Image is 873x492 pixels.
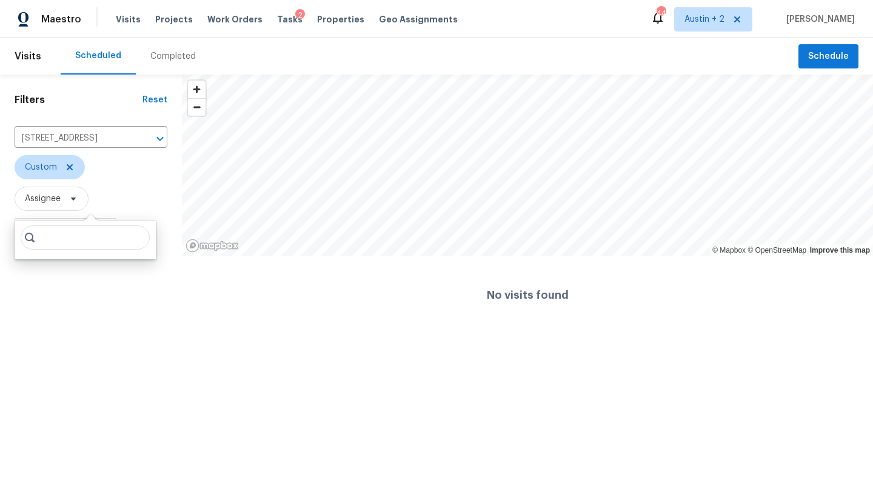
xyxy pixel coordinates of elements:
span: Visits [15,43,41,70]
span: Austin + 2 [684,13,724,25]
button: Open [152,130,169,147]
input: Search for an address... [15,129,133,148]
h1: Filters [15,94,142,106]
div: 2 [295,9,305,21]
canvas: Map [182,75,873,256]
div: Scheduled [75,50,121,62]
span: [PERSON_NAME] [781,13,855,25]
span: Geo Assignments [379,13,458,25]
button: Zoom out [188,98,206,116]
a: OpenStreetMap [748,246,806,254]
a: Mapbox homepage [186,239,239,253]
span: Zoom out [188,99,206,116]
span: Visits [116,13,141,25]
span: Projects [155,13,193,25]
button: Zoom in [188,81,206,98]
span: Custom [25,161,57,173]
span: Work Orders [207,13,263,25]
span: Assignee [25,193,61,205]
span: Properties [317,13,364,25]
a: Improve this map [810,246,870,254]
h4: No visits found [487,289,569,301]
div: Completed [150,50,196,62]
a: Mapbox [712,246,746,254]
div: 44 [657,7,665,19]
div: Reset [142,94,167,106]
span: Tasks [277,15,303,24]
button: Schedule [798,44,858,69]
span: Maestro [41,13,81,25]
span: Schedule [808,49,849,64]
